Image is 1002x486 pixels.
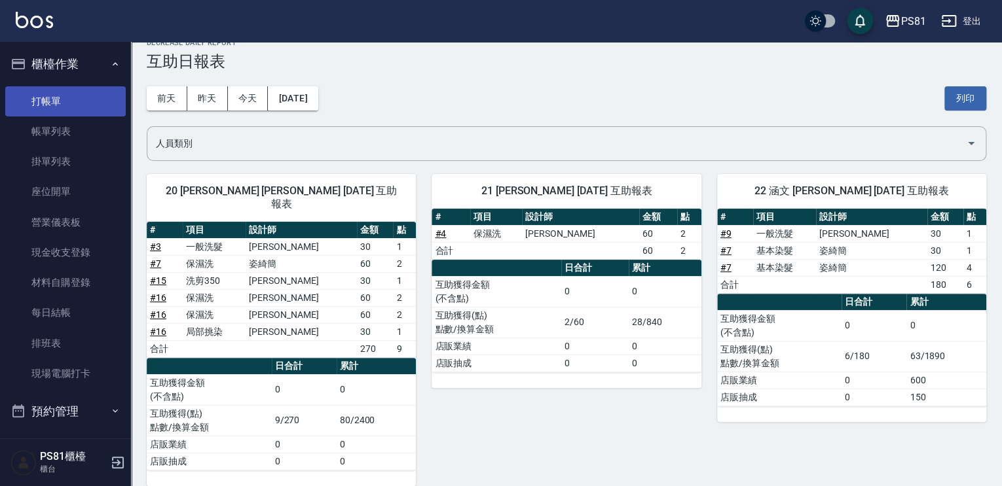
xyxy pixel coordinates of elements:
td: 6/180 [842,341,906,372]
button: 預約管理 [5,394,126,428]
button: Open [961,133,982,154]
th: # [717,209,753,226]
table: a dense table [147,358,416,470]
th: 設計師 [522,209,639,226]
table: a dense table [717,294,986,406]
td: 0 [561,355,629,372]
td: 1 [963,225,986,242]
span: 22 涵文 [PERSON_NAME] [DATE] 互助報表 [733,184,971,198]
td: 60 [357,306,393,323]
td: 0 [337,453,417,470]
td: 0 [842,389,906,406]
td: 28/840 [629,307,701,338]
table: a dense table [717,209,986,294]
th: 日合計 [842,294,906,311]
td: 9 [393,340,416,357]
table: a dense table [432,260,701,372]
td: 2/60 [561,307,629,338]
button: 列印 [944,86,986,111]
td: 局部挑染 [183,323,246,340]
td: 2 [677,225,701,242]
div: PS81 [900,13,925,29]
td: 1 [393,323,416,340]
td: 2 [677,242,701,259]
td: 互助獲得金額 (不含點) [432,276,561,307]
td: 60 [357,255,393,272]
th: 金額 [927,209,963,226]
a: #16 [150,326,166,337]
td: 互助獲得(點) 點數/換算金額 [717,341,842,372]
td: 互助獲得金額 (不含點) [147,374,272,405]
td: 店販抽成 [432,355,561,372]
span: 21 [PERSON_NAME] [DATE] 互助報表 [447,184,685,198]
td: 600 [906,372,986,389]
input: 人員名稱 [153,132,961,155]
td: 30 [357,323,393,340]
td: 120 [927,259,963,276]
img: Person [10,449,37,476]
td: 店販業績 [717,372,842,389]
h3: 互助日報表 [147,52,986,71]
td: 0 [272,436,337,453]
td: 互助獲得(點) 點數/換算金額 [147,405,272,436]
td: 1 [963,242,986,259]
td: 0 [842,372,906,389]
td: 基本染髮 [753,259,816,276]
td: 合計 [147,340,183,357]
button: 昨天 [187,86,228,111]
th: 累計 [337,358,417,375]
a: #7 [150,258,161,269]
td: 60 [639,242,677,259]
td: [PERSON_NAME] [246,306,357,323]
td: [PERSON_NAME] [246,238,357,255]
a: 掛單列表 [5,147,126,177]
td: 2 [393,289,416,306]
th: # [432,209,470,226]
td: 30 [927,242,963,259]
th: 日合計 [272,358,337,375]
td: 9/270 [272,405,337,436]
a: 每日結帳 [5,298,126,328]
td: 姿綺簡 [816,259,927,276]
a: #7 [720,245,732,256]
a: 排班表 [5,328,126,358]
td: 0 [337,374,417,405]
button: [DATE] [268,86,318,111]
span: 20 [PERSON_NAME] [PERSON_NAME] [DATE] 互助報表 [162,184,400,211]
td: 60 [357,289,393,306]
a: 材料自購登錄 [5,268,126,298]
button: 登出 [936,9,986,33]
td: 0 [272,374,337,405]
td: 2 [393,306,416,323]
td: 150 [906,389,986,406]
td: 保濕洗 [183,289,246,306]
button: PS81 [880,8,931,35]
td: 0 [561,276,629,307]
table: a dense table [147,222,416,358]
a: #15 [150,275,166,286]
a: 帳單列表 [5,116,126,147]
th: # [147,222,183,239]
th: 點 [963,209,986,226]
table: a dense table [432,209,701,260]
button: 報表及分析 [5,428,126,462]
td: 0 [906,310,986,341]
th: 項目 [470,209,523,226]
button: save [847,8,873,34]
td: 保濕洗 [183,306,246,323]
img: Logo [16,12,53,28]
a: #9 [720,228,732,239]
td: 30 [357,272,393,289]
td: 保濕洗 [470,225,523,242]
a: 打帳單 [5,86,126,116]
td: 合計 [717,276,753,293]
td: 2 [393,255,416,272]
td: [PERSON_NAME] [522,225,639,242]
th: 設計師 [816,209,927,226]
td: 一般洗髮 [183,238,246,255]
th: 日合計 [561,260,629,277]
a: #7 [720,262,732,273]
td: 0 [629,276,701,307]
td: 6 [963,276,986,293]
td: 店販業績 [147,436,272,453]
